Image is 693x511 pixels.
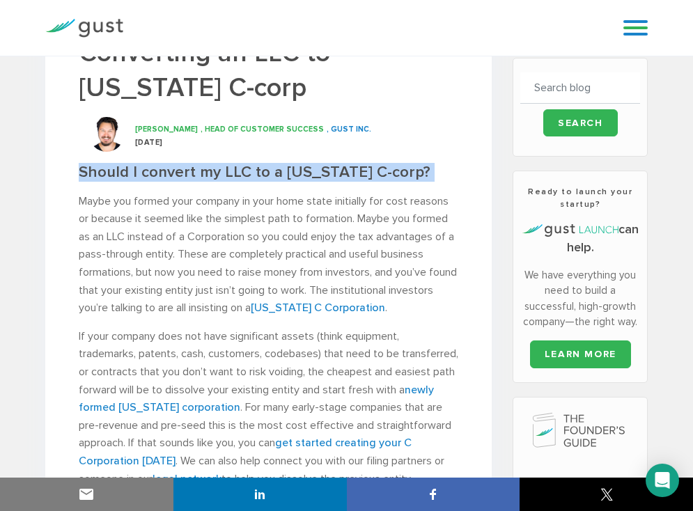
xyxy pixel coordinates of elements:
span: [PERSON_NAME] [135,125,198,134]
span: [DATE] [135,138,163,147]
h1: Converting an LLC to [US_STATE] C-corp [79,36,459,106]
a: LEARN MORE [530,340,631,368]
span: , GUST INC. [327,125,371,134]
h3: Ready to launch your startup? [520,185,640,210]
input: Search [543,109,618,136]
input: Search blog [520,72,640,104]
p: If your company does not have significant assets (think equipment, trademarks, patents, cash, cus... [79,327,459,487]
a: [US_STATE] C Corporation [251,301,385,314]
img: email sharing button [78,486,95,503]
p: Maybe you formed your company in your home state initially for cost reasons or because it seemed ... [79,192,459,317]
p: We have everything you need to build a successful, high-growth company—the right way. [520,267,640,330]
img: twitter sharing button [598,486,615,503]
a: legal network [153,472,221,485]
img: Kellen Powell [89,117,124,152]
span: , HEAD OF CUSTOMER SUCCESS [201,125,324,134]
img: linkedin sharing button [251,486,268,503]
img: Gust Logo [45,19,123,38]
h2: Should I convert my LLC to a [US_STATE] C-corp? [79,163,459,182]
h4: can help. [520,221,640,257]
a: get started creating your C Corporation [DATE] [79,436,412,467]
img: facebook sharing button [425,486,442,503]
div: Open Intercom Messenger [646,464,679,497]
